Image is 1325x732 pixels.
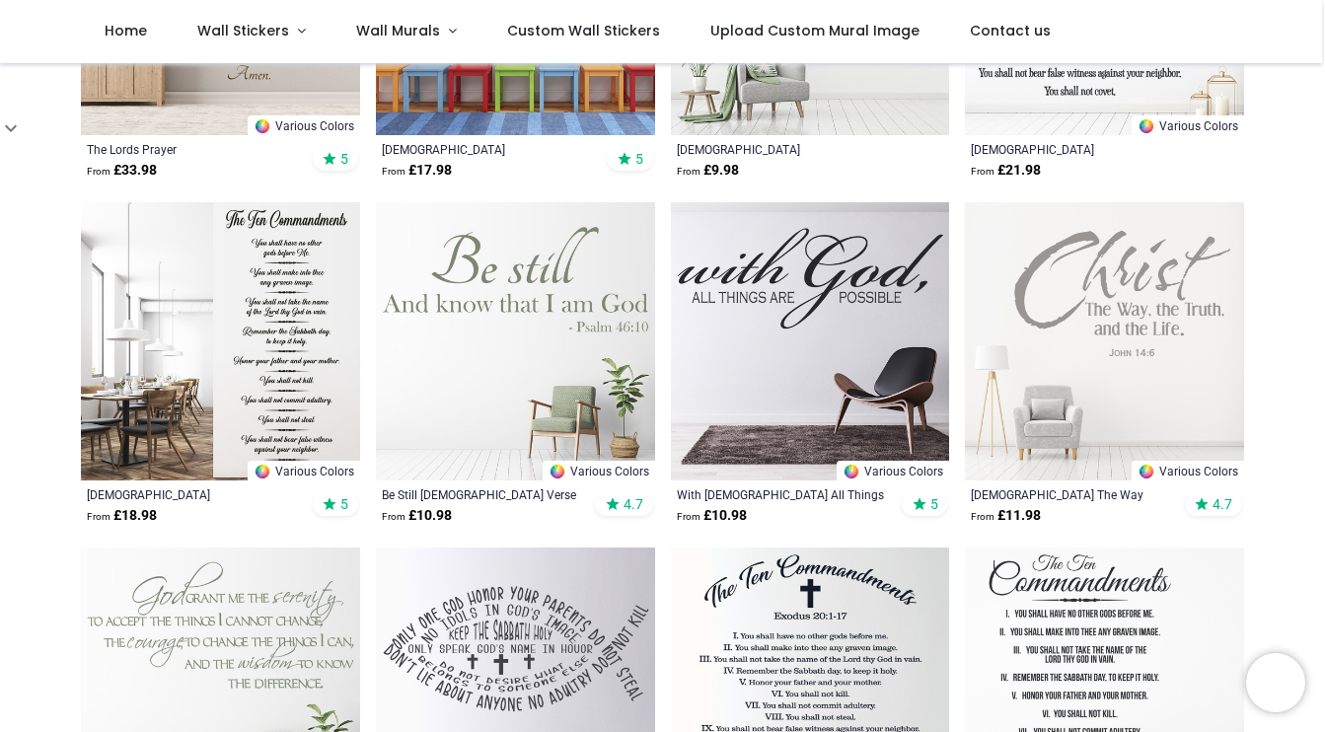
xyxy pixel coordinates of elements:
img: Color Wheel [843,463,860,480]
a: Various Colors [248,115,360,135]
a: The Lords Prayer [DEMOGRAPHIC_DATA] [87,141,301,157]
strong: £ 9.98 [677,161,739,181]
iframe: Brevo live chat [1246,653,1305,712]
strong: £ 17.98 [382,161,452,181]
a: Various Colors [1132,461,1244,480]
span: From [87,166,110,177]
a: [DEMOGRAPHIC_DATA] [DEMOGRAPHIC_DATA] [971,141,1185,157]
img: Color Wheel [1138,117,1155,135]
a: [DEMOGRAPHIC_DATA] [DEMOGRAPHIC_DATA] [382,141,596,157]
span: Upload Custom Mural Image [710,21,920,40]
a: Various Colors [543,461,655,480]
span: Contact us [970,21,1051,40]
strong: £ 18.98 [87,506,157,526]
span: Custom Wall Stickers [507,21,660,40]
span: 5 [340,150,348,168]
img: Color Wheel [254,117,271,135]
img: With God All Things Are Possible Bible Quote Wall Sticker [671,202,950,481]
a: With [DEMOGRAPHIC_DATA] All Things Are Possible [DEMOGRAPHIC_DATA] Quote [677,486,891,502]
a: Be Still [DEMOGRAPHIC_DATA] Verse [382,486,596,502]
strong: £ 21.98 [971,161,1041,181]
a: Various Colors [837,461,949,480]
a: [DEMOGRAPHIC_DATA] [DEMOGRAPHIC_DATA] [DEMOGRAPHIC_DATA] [87,486,301,502]
span: Wall Stickers [197,21,289,40]
a: [DEMOGRAPHIC_DATA] [DEMOGRAPHIC_DATA] [DEMOGRAPHIC_DATA] [677,141,891,157]
strong: £ 33.98 [87,161,157,181]
span: From [971,166,994,177]
img: Christ The Way Bible Verse Wall Sticker [965,202,1244,481]
span: Home [105,21,147,40]
span: From [971,511,994,522]
span: 5 [635,150,643,168]
strong: £ 10.98 [382,506,452,526]
img: Color Wheel [1138,463,1155,480]
span: From [677,511,700,522]
span: 5 [340,495,348,513]
span: 4.7 [624,495,643,513]
a: Various Colors [1132,115,1244,135]
span: From [382,511,405,522]
span: 5 [930,495,938,513]
a: Various Colors [248,461,360,480]
span: From [677,166,700,177]
strong: £ 10.98 [677,506,747,526]
span: Wall Murals [356,21,440,40]
strong: £ 11.98 [971,506,1041,526]
img: Be Still Bible Verse Wall Sticker [376,202,655,481]
img: Color Wheel [254,463,271,480]
span: 4.7 [1213,495,1232,513]
span: From [382,166,405,177]
a: [DEMOGRAPHIC_DATA] The Way [DEMOGRAPHIC_DATA] Verse [971,486,1185,502]
img: Color Wheel [549,463,566,480]
img: Ten Commandments Christian God Wall Sticker [81,202,360,481]
span: From [87,511,110,522]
